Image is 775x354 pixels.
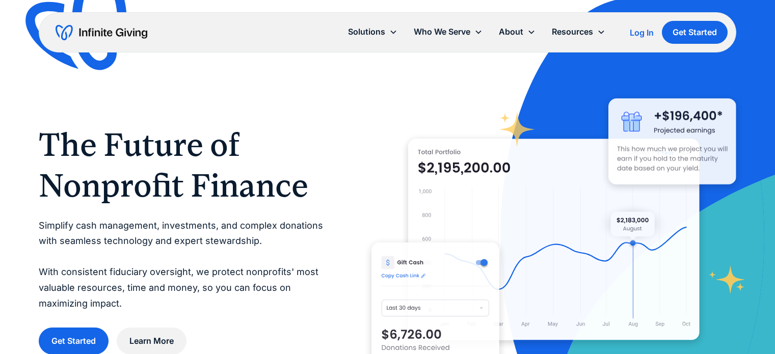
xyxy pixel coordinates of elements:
[340,21,406,43] div: Solutions
[491,21,544,43] div: About
[630,26,654,39] a: Log In
[709,265,745,294] img: fundraising star
[56,24,147,41] a: home
[408,139,700,340] img: nonprofit donation platform
[39,218,331,312] p: Simplify cash management, investments, and complex donations with seamless technology and expert ...
[414,25,470,39] div: Who We Serve
[552,25,593,39] div: Resources
[499,25,523,39] div: About
[348,25,385,39] div: Solutions
[39,124,331,206] h1: The Future of Nonprofit Finance
[630,29,654,37] div: Log In
[406,21,491,43] div: Who We Serve
[544,21,613,43] div: Resources
[662,21,728,44] a: Get Started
